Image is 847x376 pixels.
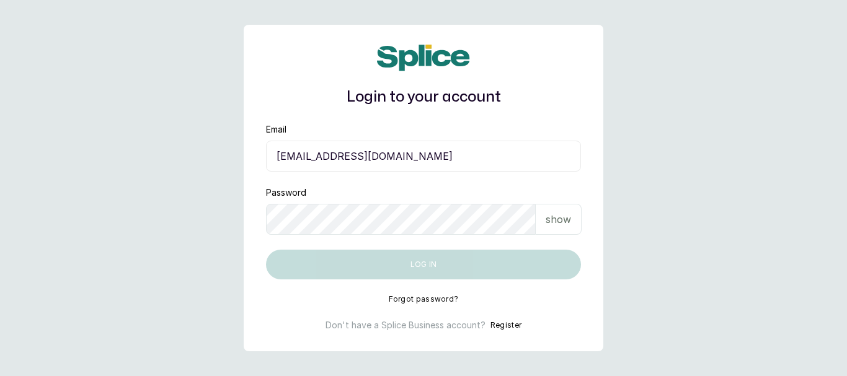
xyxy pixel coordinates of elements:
[266,186,306,199] label: Password
[326,319,486,331] p: Don't have a Splice Business account?
[266,123,286,136] label: Email
[266,250,581,279] button: Log in
[546,212,571,227] p: show
[490,319,521,331] button: Register
[266,141,581,172] input: email@acme.com
[266,86,581,108] h1: Login to your account
[389,294,459,304] button: Forgot password?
